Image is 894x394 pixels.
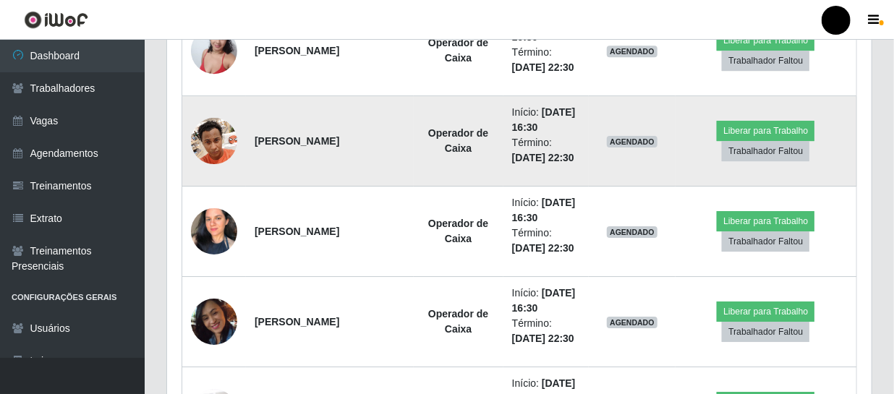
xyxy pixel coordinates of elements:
[512,242,574,254] time: [DATE] 22:30
[607,317,657,328] span: AGENDADO
[191,20,237,81] img: 1743531508454.jpeg
[428,218,488,244] strong: Operador de Caixa
[512,106,576,133] time: [DATE] 16:30
[24,11,88,29] img: CoreUI Logo
[512,333,574,344] time: [DATE] 22:30
[512,316,580,346] li: Término:
[717,121,814,141] button: Liberar para Trabalho
[512,135,580,166] li: Término:
[191,199,237,264] img: 1733585220712.jpeg
[717,211,814,231] button: Liberar para Trabalho
[191,289,237,354] img: 1743337822537.jpeg
[717,30,814,51] button: Liberar para Trabalho
[607,136,657,147] span: AGENDADO
[255,316,339,327] strong: [PERSON_NAME]
[512,45,580,75] li: Término:
[717,301,814,322] button: Liberar para Trabalho
[512,197,576,223] time: [DATE] 16:30
[512,61,574,73] time: [DATE] 22:30
[191,110,237,171] img: 1703261513670.jpeg
[255,45,339,56] strong: [PERSON_NAME]
[428,308,488,335] strong: Operador de Caixa
[722,141,809,161] button: Trabalhador Faltou
[512,152,574,163] time: [DATE] 22:30
[722,322,809,342] button: Trabalhador Faltou
[255,226,339,237] strong: [PERSON_NAME]
[512,105,580,135] li: Início:
[607,226,657,238] span: AGENDADO
[512,226,580,256] li: Término:
[722,51,809,71] button: Trabalhador Faltou
[512,195,580,226] li: Início:
[255,135,339,147] strong: [PERSON_NAME]
[428,127,488,154] strong: Operador de Caixa
[722,231,809,252] button: Trabalhador Faltou
[607,46,657,57] span: AGENDADO
[512,287,576,314] time: [DATE] 16:30
[512,286,580,316] li: Início:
